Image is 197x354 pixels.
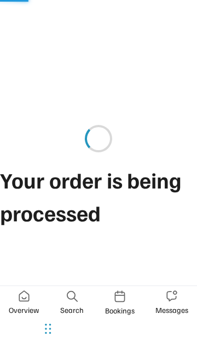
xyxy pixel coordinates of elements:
div: Messages [155,304,188,316]
img: search-666.svg [67,290,78,302]
img: Icon%20%2836%29.svg [166,290,177,302]
div: Bookings [105,305,135,316]
img: Icon%20%2837%29.svg [19,290,30,302]
div: Search [60,304,84,316]
img: Icon%20%2835%29.svg [114,290,125,302]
